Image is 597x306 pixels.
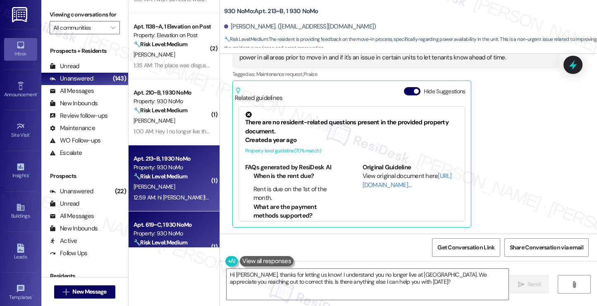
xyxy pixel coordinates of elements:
a: Templates • [4,282,37,304]
div: Active [50,237,77,245]
span: • [29,171,30,177]
label: Viewing conversations for [50,8,120,21]
a: Buildings [4,200,37,223]
li: What are the payment methods supported? [253,203,341,221]
div: Unread [50,199,79,208]
span: Praise [303,71,317,78]
i:  [518,281,524,288]
div: Unanswered [50,74,93,83]
a: [URL][DOMAIN_NAME]… [363,172,452,189]
div: Apt. 1138~A, 1 Elevation on Post [134,22,210,31]
span: : The resident is providing feedback on the move-in process, specifically regarding power availab... [224,35,597,53]
span: New Message [72,287,106,296]
div: Prospects + Residents [41,47,128,55]
div: Property: 930 NoMo [134,97,210,106]
div: Prospects [41,172,128,180]
span: [PERSON_NAME] [134,51,175,58]
label: Hide Suggestions [424,87,466,96]
div: Property level guideline ( 70 % match) [245,147,458,155]
a: Insights • [4,160,37,182]
div: [PERSON_NAME]. ([EMAIL_ADDRESS][DOMAIN_NAME]) [224,22,376,31]
div: Tagged as: [232,68,559,80]
b: FAQs generated by ResiDesk AI [245,163,331,171]
div: (143) [111,72,128,85]
span: • [30,131,31,137]
div: View original document here [363,172,458,190]
strong: 🔧 Risk Level: Medium [134,173,187,180]
div: Related guidelines [235,87,283,102]
a: Inbox [4,38,37,60]
strong: 🔧 Risk Level: Medium [134,239,187,246]
span: • [37,90,38,96]
a: Leads [4,241,37,263]
div: 1:35 AM: The place was disgusting when we moved in, so gross had to deep clean like ten times. It... [134,62,590,69]
div: Property: 930 NoMo [134,163,210,172]
div: All Messages [50,87,94,95]
div: Follow Ups [50,249,88,258]
div: New Inbounds [50,224,98,233]
li: Rent is due on the 1st of the month. [253,185,341,203]
div: Created a year ago [245,136,458,145]
div: Residents [41,272,128,280]
button: Get Conversation Link [432,238,500,257]
div: Property: Elevation on Post [134,31,210,40]
div: Escalate [50,149,82,157]
span: • [32,293,33,299]
div: 1:00 AM: Hey I no longer live there this might be a mistake text [134,128,281,135]
div: All Messages [50,212,94,221]
i:  [111,24,115,31]
div: Unread [50,62,79,71]
input: All communities [53,21,107,34]
div: (22) [113,185,128,198]
div: Apt. 213~B, 1 930 NoMo [134,154,210,163]
button: Share Conversation via email [504,238,589,257]
a: Site Visit • [4,119,37,142]
div: There are no resident-related questions present in the provided property document. [245,111,458,136]
div: WO Follow-ups [50,136,100,145]
span: [PERSON_NAME] [134,117,175,124]
li: When is the rent due? [253,172,341,180]
span: Send [528,280,540,289]
div: Apt. 210~B, 1 930 NoMo [134,88,210,97]
div: Property: 930 NoMo [134,229,210,238]
span: Share Conversation via email [510,243,583,252]
div: Maintenance [50,124,95,133]
div: New Inbounds [50,99,98,108]
span: Get Conversation Link [437,243,494,252]
i:  [63,289,69,295]
div: Apt. 619~C, 1 930 NoMo [134,221,210,229]
i:  [571,281,577,288]
button: Send [509,275,549,294]
span: [PERSON_NAME] [134,183,175,190]
textarea: Hi [PERSON_NAME], thanks for letting us know! I understand you no longer live at [GEOGRAPHIC_DATA... [227,269,509,300]
div: Unanswered [50,187,93,196]
b: 930 NoMo: Apt. 213~B, 1 930 NoMo [224,7,318,16]
button: New Message [54,285,115,299]
b: Original Guideline [363,163,411,171]
img: ResiDesk Logo [12,7,29,22]
span: Maintenance request , [256,71,303,78]
div: Review follow-ups [50,111,107,120]
strong: 🔧 Risk Level: Medium [134,40,187,48]
strong: 🔧 Risk Level: Medium [134,107,187,114]
strong: 🔧 Risk Level: Medium [224,36,268,43]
